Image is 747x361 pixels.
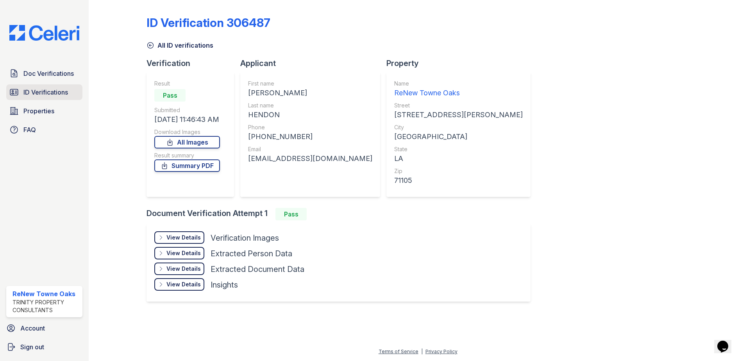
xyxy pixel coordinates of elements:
div: Last name [248,102,372,109]
div: Result [154,80,220,88]
div: [GEOGRAPHIC_DATA] [394,131,523,142]
div: HENDON [248,109,372,120]
a: ID Verifications [6,84,82,100]
div: Name [394,80,523,88]
div: [DATE] 11:46:43 AM [154,114,220,125]
div: [EMAIL_ADDRESS][DOMAIN_NAME] [248,153,372,164]
div: Extracted Document Data [211,264,304,275]
div: Insights [211,279,238,290]
div: Phone [248,123,372,131]
a: Account [3,320,86,336]
span: Doc Verifications [23,69,74,78]
div: Property [386,58,537,69]
div: Pass [154,89,186,102]
div: View Details [166,281,201,288]
div: [STREET_ADDRESS][PERSON_NAME] [394,109,523,120]
div: Result summary [154,152,220,159]
iframe: chat widget [714,330,739,353]
div: City [394,123,523,131]
span: FAQ [23,125,36,134]
a: Privacy Policy [425,348,457,354]
div: View Details [166,234,201,241]
a: Doc Verifications [6,66,82,81]
div: ID Verification 306487 [147,16,270,30]
div: Email [248,145,372,153]
a: All ID verifications [147,41,213,50]
div: ReNew Towne Oaks [394,88,523,98]
div: Pass [275,208,307,220]
div: State [394,145,523,153]
span: Sign out [20,342,44,352]
div: Extracted Person Data [211,248,292,259]
a: All Images [154,136,220,148]
span: Properties [23,106,54,116]
a: Terms of Service [379,348,418,354]
div: Street [394,102,523,109]
div: | [421,348,423,354]
div: Download Images [154,128,220,136]
a: Summary PDF [154,159,220,172]
div: 71105 [394,175,523,186]
div: Applicant [240,58,386,69]
a: Name ReNew Towne Oaks [394,80,523,98]
span: ID Verifications [23,88,68,97]
div: Zip [394,167,523,175]
div: ReNew Towne Oaks [13,289,79,298]
div: Document Verification Attempt 1 [147,208,537,220]
div: View Details [166,249,201,257]
div: First name [248,80,372,88]
span: Account [20,323,45,333]
div: [PHONE_NUMBER] [248,131,372,142]
div: [PERSON_NAME] [248,88,372,98]
a: Sign out [3,339,86,355]
div: Trinity Property Consultants [13,298,79,314]
div: Submitted [154,106,220,114]
div: View Details [166,265,201,273]
div: Verification [147,58,240,69]
a: FAQ [6,122,82,138]
img: CE_Logo_Blue-a8612792a0a2168367f1c8372b55b34899dd931a85d93a1a3d3e32e68fde9ad4.png [3,25,86,41]
a: Properties [6,103,82,119]
div: Verification Images [211,232,279,243]
div: LA [394,153,523,164]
